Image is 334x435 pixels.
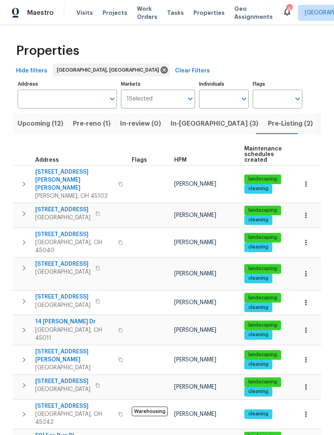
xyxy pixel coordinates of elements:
span: cleaning [245,216,272,223]
span: [GEOGRAPHIC_DATA], OH 45040 [35,239,113,255]
button: Open [238,93,249,104]
div: 4 [286,5,292,13]
span: landscaping [245,176,280,182]
span: [GEOGRAPHIC_DATA], [GEOGRAPHIC_DATA] [57,66,162,74]
label: Markets [121,82,195,86]
div: [GEOGRAPHIC_DATA], [GEOGRAPHIC_DATA] [53,64,169,76]
span: Pre-reno (1) [73,118,111,129]
span: [STREET_ADDRESS] [35,231,113,239]
span: [GEOGRAPHIC_DATA] [35,268,91,276]
span: Address [35,157,59,163]
span: Clear Filters [175,66,210,76]
span: Geo Assignments [234,5,273,21]
span: [GEOGRAPHIC_DATA] [35,214,91,222]
button: Open [107,93,118,104]
span: landscaping [245,265,280,272]
span: [GEOGRAPHIC_DATA] [35,301,91,309]
span: [PERSON_NAME] [174,212,216,218]
button: Open [292,93,303,104]
span: HPM [174,157,187,163]
span: Maestro [27,9,54,17]
span: [PERSON_NAME] [174,271,216,277]
span: cleaning [245,388,272,395]
button: Clear Filters [172,64,213,78]
span: Work Orders [137,5,157,21]
label: Address [18,82,117,86]
span: Tasks [167,10,184,16]
span: In-review (0) [120,118,161,129]
label: Individuals [199,82,249,86]
label: Flags [253,82,302,86]
span: 1 Selected [127,96,153,102]
span: Pre-Listing (2) [268,118,313,129]
span: [STREET_ADDRESS][PERSON_NAME][PERSON_NAME] [35,168,113,192]
span: Upcoming (12) [18,118,63,129]
span: [PERSON_NAME] [174,181,216,187]
span: landscaping [245,351,280,358]
span: cleaning [245,411,272,417]
span: [PERSON_NAME] [174,327,216,333]
span: [GEOGRAPHIC_DATA], OH 45011 [35,326,113,342]
span: landscaping [245,295,280,301]
span: [GEOGRAPHIC_DATA] [35,364,113,372]
span: cleaning [245,275,272,282]
button: Hide filters [13,64,50,78]
span: [PERSON_NAME] [174,357,216,363]
span: [PERSON_NAME] [174,300,216,305]
span: Warehousing [132,407,168,416]
span: 14 [PERSON_NAME] Dr [35,318,113,326]
span: Properties [193,9,225,17]
button: Open [185,93,196,104]
span: cleaning [245,304,272,311]
span: [STREET_ADDRESS] [35,293,91,301]
span: cleaning [245,185,272,192]
span: [PERSON_NAME] [174,240,216,245]
span: [PERSON_NAME] [174,384,216,390]
span: [STREET_ADDRESS] [35,377,91,385]
span: Flags [132,157,147,163]
span: [STREET_ADDRESS] [35,206,91,214]
span: landscaping [245,207,280,214]
span: landscaping [245,234,280,241]
span: Maintenance schedules created [244,146,282,163]
span: cleaning [245,244,272,251]
span: Properties [16,47,79,55]
span: landscaping [245,379,280,385]
span: [GEOGRAPHIC_DATA], OH 45242 [35,410,113,426]
span: [STREET_ADDRESS][PERSON_NAME] [35,348,113,364]
span: [PERSON_NAME] [174,411,216,417]
span: [STREET_ADDRESS] [35,402,113,410]
span: cleaning [245,361,272,368]
span: Projects [103,9,127,17]
span: Hide filters [16,66,47,76]
span: [STREET_ADDRESS] [35,260,91,268]
span: [GEOGRAPHIC_DATA] [35,385,91,393]
span: [PERSON_NAME], OH 45102 [35,192,113,200]
span: landscaping [245,322,280,329]
span: cleaning [245,331,272,338]
span: In-[GEOGRAPHIC_DATA] (3) [171,118,258,129]
span: Visits [76,9,93,17]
